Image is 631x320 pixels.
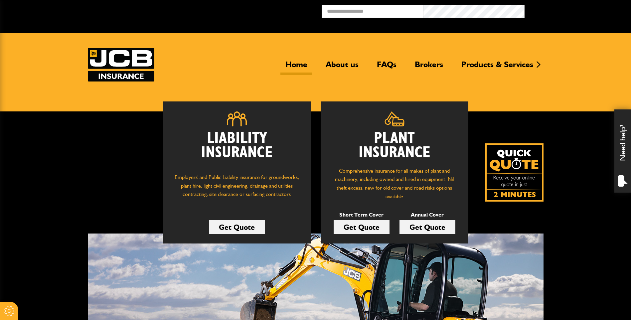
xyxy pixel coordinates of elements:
a: Get Quote [399,220,455,234]
h2: Plant Insurance [331,131,458,160]
a: Get your insurance quote isn just 2-minutes [485,143,544,202]
p: Comprehensive insurance for all makes of plant and machinery, including owned and hired in equipm... [331,167,458,201]
a: Get Quote [334,220,390,234]
a: Get Quote [209,220,265,234]
a: Products & Services [456,60,538,75]
a: FAQs [372,60,401,75]
a: About us [321,60,364,75]
h2: Liability Insurance [173,131,301,167]
img: JCB Insurance Services logo [88,48,154,81]
p: Short Term Cover [334,211,390,219]
a: Brokers [410,60,448,75]
a: JCB Insurance Services [88,48,154,81]
p: Employers' and Public Liability insurance for groundworks, plant hire, light civil engineering, d... [173,173,301,205]
a: Home [280,60,312,75]
button: Broker Login [525,5,626,15]
img: Quick Quote [485,143,544,202]
p: Annual Cover [399,211,455,219]
div: Need help? [614,109,631,193]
